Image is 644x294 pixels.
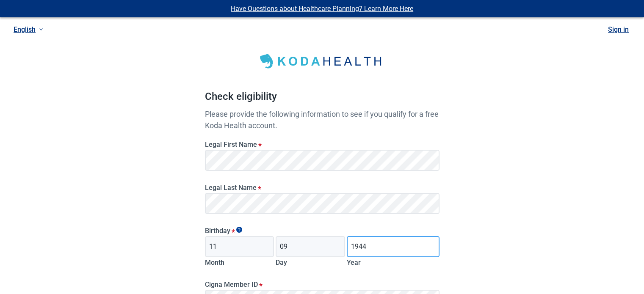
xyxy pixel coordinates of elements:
[347,236,439,257] input: Birth year
[10,22,47,36] a: Current language: English
[205,140,439,148] label: Legal First Name
[231,5,413,13] a: Have Questions about Healthcare Planning? Learn More Here
[205,227,439,235] legend: Birthday
[205,89,439,108] h1: Check eligibility
[608,25,629,33] a: Sign in
[276,236,345,257] input: Birth day
[205,258,224,267] label: Month
[205,184,439,192] label: Legal Last Name
[39,27,43,31] span: down
[347,258,361,267] label: Year
[276,258,287,267] label: Day
[236,227,242,233] span: Show tooltip
[254,51,390,72] img: Koda Health
[205,280,439,289] label: Cigna Member ID
[205,236,274,257] input: Birth month
[205,108,439,131] p: Please provide the following information to see if you qualify for a free Koda Health account.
